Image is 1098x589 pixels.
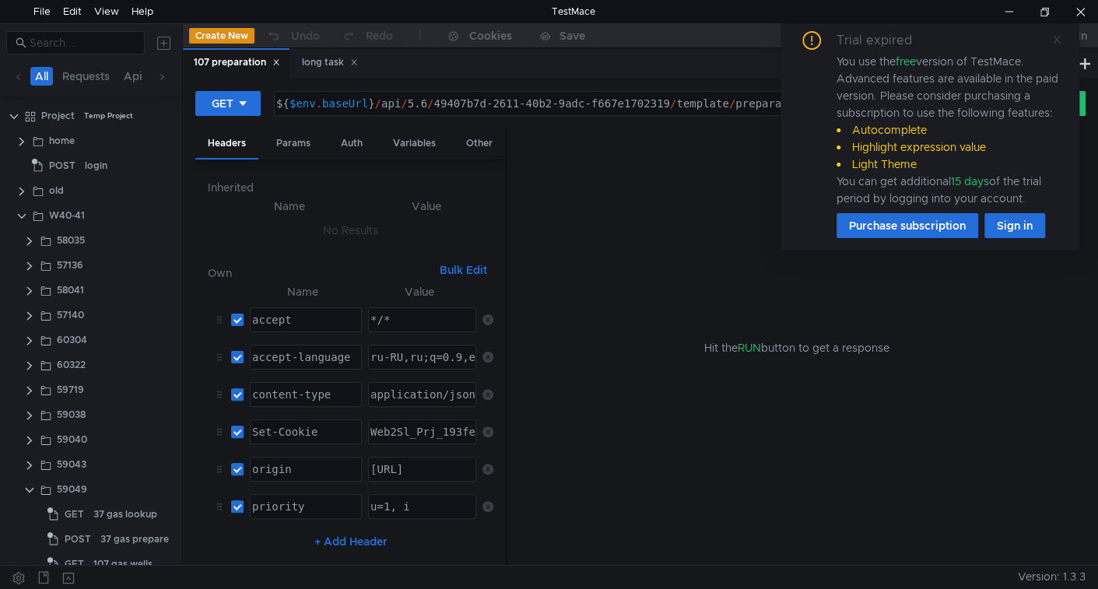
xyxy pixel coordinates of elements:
div: 59043 [57,453,86,476]
button: Purchase subscription [837,213,978,238]
span: POST [49,154,75,177]
div: old [49,179,64,202]
div: Other [454,129,505,158]
div: 59040 [57,428,87,451]
th: Value [360,197,493,216]
button: + Add Header [308,532,394,551]
span: RUN [737,341,760,355]
span: POST [65,528,91,551]
button: Api [119,67,147,86]
div: W40-41 [49,204,85,227]
div: GET [212,95,233,112]
button: Undo [254,24,331,47]
div: Save [560,30,585,41]
span: free [896,54,916,68]
button: Requests [58,67,114,86]
div: 59719 [57,378,84,401]
div: Params [264,129,323,158]
li: Highlight expression value [837,138,1061,156]
div: 57140 [57,303,84,327]
span: 15 days [951,174,989,188]
h6: Own [208,264,433,282]
div: Variables [381,129,448,158]
div: Auth [328,129,375,158]
div: Cookies [469,26,512,45]
h6: Inherited [208,178,493,197]
div: 37 gas prepare [100,528,169,551]
div: Redo [366,26,393,45]
div: 37 gas lookup [93,503,157,526]
div: You can get additional of the trial period by logging into your account. [837,173,1061,207]
button: All [30,67,53,86]
div: Trial expired [837,31,931,50]
button: Sign in [984,213,1045,238]
div: You use the version of TestMace. Advanced features are available in the paid version. Please cons... [837,53,1061,207]
span: Hit the button to get a response [703,339,889,356]
button: Redo [331,24,404,47]
th: Name [244,282,362,301]
th: Value [362,282,476,301]
div: 60322 [57,353,86,377]
input: Search... [30,34,135,51]
div: 107 preparation [194,54,280,71]
div: login [85,154,107,177]
div: Temp Project [84,104,133,128]
div: 58035 [57,229,85,252]
button: GET [195,91,261,116]
li: Autocomplete [837,121,1061,138]
nz-embed-empty: No Results [323,223,378,237]
div: 57136 [57,254,83,277]
span: GET [65,552,84,576]
div: long task [302,54,358,71]
div: Undo [291,26,320,45]
div: 58041 [57,279,84,302]
div: 59038 [57,403,86,426]
span: Version: 1.3.3 [1018,566,1086,588]
li: Light Theme [837,156,1061,173]
div: 60304 [57,328,87,352]
div: 59049 [57,478,87,501]
div: 107 gas wells [93,552,153,576]
button: Create New [189,28,254,44]
div: Headers [195,129,258,160]
div: home [49,129,75,153]
button: Bulk Edit [433,261,493,279]
div: Project [41,104,75,128]
span: GET [65,503,84,526]
th: Name [220,197,360,216]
